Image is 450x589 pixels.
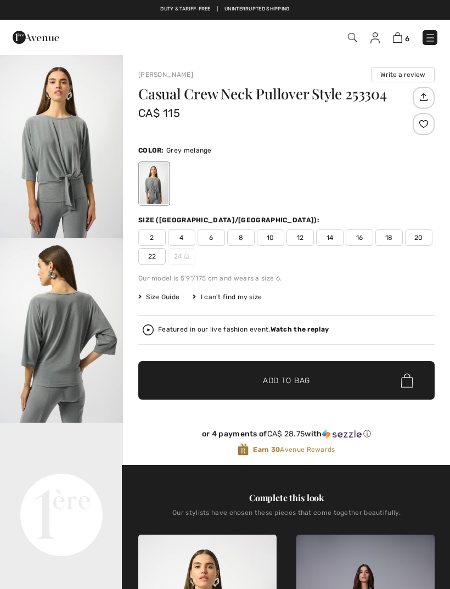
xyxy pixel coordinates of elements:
span: CA$ 115 [138,106,180,120]
span: 18 [375,229,403,246]
div: Our stylists have chosen these pieces that come together beautifully. [138,509,435,525]
a: 6 [393,31,409,44]
strong: Earn 30 [253,446,280,453]
img: Search [348,33,357,42]
strong: Watch the replay [271,326,329,333]
img: Bag.svg [401,373,413,388]
img: Sezzle [322,429,362,439]
img: Avenue Rewards [238,443,249,456]
div: or 4 payments of with [138,429,435,439]
span: Color: [138,147,164,154]
span: 10 [257,229,284,246]
span: 6 [198,229,225,246]
span: Size Guide [138,292,179,302]
span: 14 [316,229,344,246]
span: Avenue Rewards [253,445,335,455]
span: 8 [227,229,255,246]
img: ring-m.svg [184,254,189,259]
span: CA$ 28.75 [267,429,305,439]
img: My Info [370,32,380,43]
span: 12 [286,229,314,246]
a: [PERSON_NAME] [138,71,193,78]
span: 24 [168,248,195,265]
div: I can't find my size [193,292,262,302]
div: Featured in our live fashion event. [158,326,329,333]
img: 1ère Avenue [13,26,59,48]
img: Menu [425,32,436,43]
span: 6 [405,35,409,43]
span: 20 [405,229,432,246]
img: Watch the replay [143,324,154,335]
div: or 4 payments ofCA$ 28.75withSezzle Click to learn more about Sezzle [138,429,435,443]
span: Add to Bag [263,375,310,386]
img: Shopping Bag [393,32,402,43]
span: 2 [138,229,166,246]
h1: Casual Crew Neck Pullover Style 253304 [138,87,410,101]
button: Write a review [371,67,435,82]
div: Our model is 5'9"/175 cm and wears a size 6. [138,273,435,283]
img: Share [414,88,432,106]
div: Size ([GEOGRAPHIC_DATA]/[GEOGRAPHIC_DATA]): [138,215,322,225]
div: Grey melange [140,163,168,204]
div: Complete this look [138,491,435,504]
button: Add to Bag [138,361,435,400]
span: 4 [168,229,195,246]
span: 16 [346,229,373,246]
span: Grey melange [166,147,212,154]
a: 1ère Avenue [13,31,59,42]
span: 22 [138,248,166,265]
